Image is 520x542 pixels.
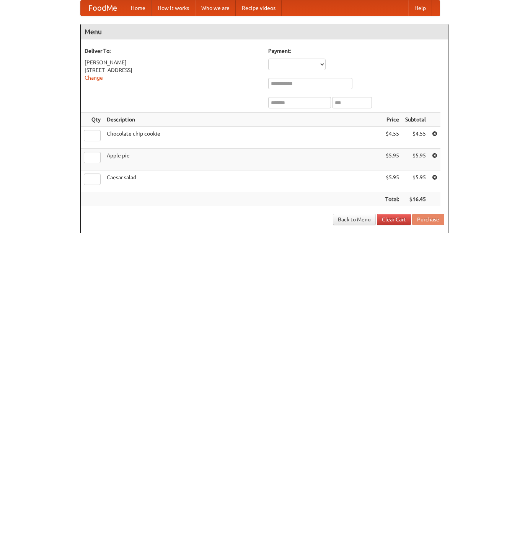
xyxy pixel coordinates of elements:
[85,66,261,74] div: [STREET_ADDRESS]
[382,170,402,192] td: $5.95
[104,149,382,170] td: Apple pie
[382,113,402,127] th: Price
[85,47,261,55] h5: Deliver To:
[236,0,282,16] a: Recipe videos
[402,113,429,127] th: Subtotal
[382,127,402,149] td: $4.55
[85,75,103,81] a: Change
[125,0,152,16] a: Home
[104,127,382,149] td: Chocolate chip cookie
[85,59,261,66] div: [PERSON_NAME]
[195,0,236,16] a: Who we are
[402,149,429,170] td: $5.95
[402,192,429,206] th: $16.45
[402,127,429,149] td: $4.55
[268,47,444,55] h5: Payment:
[104,170,382,192] td: Caesar salad
[152,0,195,16] a: How it works
[382,149,402,170] td: $5.95
[81,0,125,16] a: FoodMe
[408,0,432,16] a: Help
[412,214,444,225] button: Purchase
[377,214,411,225] a: Clear Cart
[81,24,448,39] h4: Menu
[333,214,376,225] a: Back to Menu
[402,170,429,192] td: $5.95
[81,113,104,127] th: Qty
[382,192,402,206] th: Total:
[104,113,382,127] th: Description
